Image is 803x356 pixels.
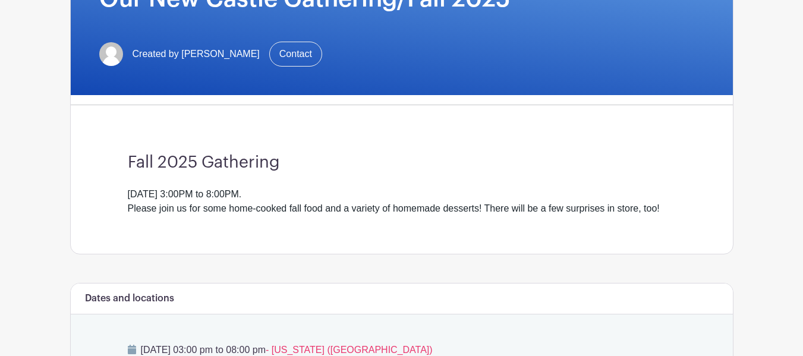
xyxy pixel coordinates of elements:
[266,345,433,355] span: - [US_STATE] ([GEOGRAPHIC_DATA])
[128,153,676,173] h3: Fall 2025 Gathering
[269,42,322,67] a: Contact
[128,187,676,216] div: [DATE] 3:00PM to 8:00PM. Please join us for some home-cooked fall food and a variety of homemade ...
[99,42,123,66] img: default-ce2991bfa6775e67f084385cd625a349d9dcbb7a52a09fb2fda1e96e2d18dcdb.png
[85,293,174,304] h6: Dates and locations
[133,47,260,61] span: Created by [PERSON_NAME]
